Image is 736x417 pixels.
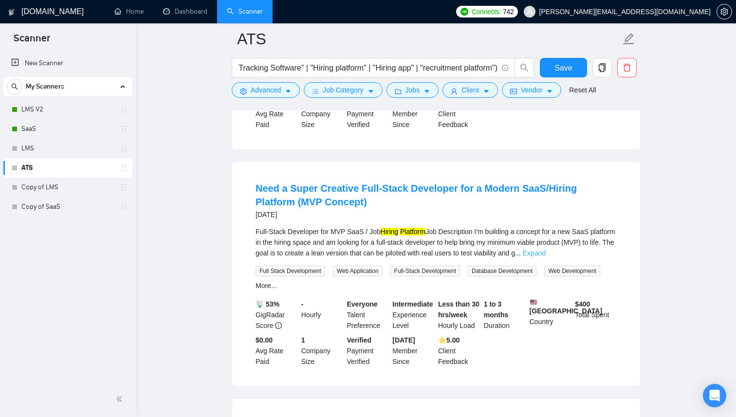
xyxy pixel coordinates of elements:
[8,4,15,20] img: logo
[116,394,126,404] span: double-left
[227,7,263,16] a: searchScanner
[544,266,600,276] span: Web Development
[323,85,363,95] span: Job Category
[515,58,534,77] button: search
[438,336,460,344] b: ⭐️ 5.00
[299,299,345,331] div: Hourly
[7,79,22,94] button: search
[114,7,144,16] a: homeHome
[240,88,247,95] span: setting
[3,54,132,73] li: New Scanner
[275,322,282,329] span: info-circle
[120,203,128,211] span: holder
[254,299,299,331] div: GigRadar Score
[515,249,521,257] span: ...
[484,300,509,319] b: 1 to 3 months
[21,158,114,178] a: ATS
[515,63,534,72] span: search
[510,88,517,95] span: idcard
[390,335,436,367] div: Member Since
[120,106,128,113] span: holder
[21,100,114,119] a: LMS V2
[623,33,635,45] span: edit
[299,98,345,130] div: Company Size
[395,88,402,95] span: folder
[21,197,114,217] a: Copy of SaaS
[436,98,482,130] div: Client Feedback
[717,8,732,16] a: setting
[285,88,292,95] span: caret-down
[163,7,207,16] a: dashboardDashboard
[256,209,617,220] div: [DATE]
[386,82,439,98] button: folderJobscaret-down
[120,145,128,152] span: holder
[11,54,125,73] a: New Scanner
[21,178,114,197] a: Copy of LMS
[26,77,64,96] span: My Scanners
[254,335,299,367] div: Avg Rate Paid
[540,58,587,77] button: Save
[256,183,577,207] a: Need a Super Creative Full-Stack Developer for a Modern SaaS/Hiring Platform (MVP Concept)
[390,299,436,331] div: Experience Level
[345,299,391,331] div: Talent Preference
[368,88,374,95] span: caret-down
[345,335,391,367] div: Payment Verified
[120,125,128,133] span: holder
[381,228,399,236] mark: Hiring
[482,299,528,331] div: Duration
[299,335,345,367] div: Company Size
[392,336,415,344] b: [DATE]
[438,300,479,319] b: Less than 30 hrs/week
[436,335,482,367] div: Client Feedback
[312,88,319,95] span: bars
[468,266,536,276] span: Database Development
[232,82,300,98] button: settingAdvancedcaret-down
[256,336,273,344] b: $0.00
[3,77,132,217] li: My Scanners
[392,300,433,308] b: Intermediate
[390,98,436,130] div: Member Since
[347,300,378,308] b: Everyone
[21,119,114,139] a: SaaS
[345,98,391,130] div: Payment Verified
[523,249,546,257] a: Expand
[390,266,460,276] span: Full-Stack Development
[573,299,619,331] div: Total Spent
[301,300,304,308] b: -
[703,384,726,407] div: Open Intercom Messenger
[256,282,277,290] a: More...
[333,266,383,276] span: Web Application
[436,299,482,331] div: Hourly Load
[483,88,490,95] span: caret-down
[717,4,732,19] button: setting
[592,58,612,77] button: copy
[256,226,617,258] div: Full-Stack Developer for MVP SaaS / Job Job Description I'm building a concept for a new SaaS pla...
[451,88,458,95] span: user
[237,27,621,51] input: Scanner name...
[530,299,537,306] img: 🇺🇸
[526,8,533,15] span: user
[617,58,637,77] button: delete
[6,31,58,52] span: Scanner
[7,83,22,90] span: search
[528,299,573,331] div: Country
[618,63,636,72] span: delete
[569,85,596,95] a: Reset All
[256,266,325,276] span: Full Stack Development
[554,62,572,74] span: Save
[503,6,514,17] span: 742
[251,85,281,95] span: Advanced
[238,62,497,74] input: Search Freelance Jobs...
[575,300,590,308] b: $ 400
[502,82,561,98] button: idcardVendorcaret-down
[21,139,114,158] a: LMS
[120,183,128,191] span: holder
[120,164,128,172] span: holder
[546,88,553,95] span: caret-down
[460,8,468,16] img: upwork-logo.png
[502,65,508,71] span: info-circle
[593,63,611,72] span: copy
[400,228,425,236] mark: Platform
[347,336,372,344] b: Verified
